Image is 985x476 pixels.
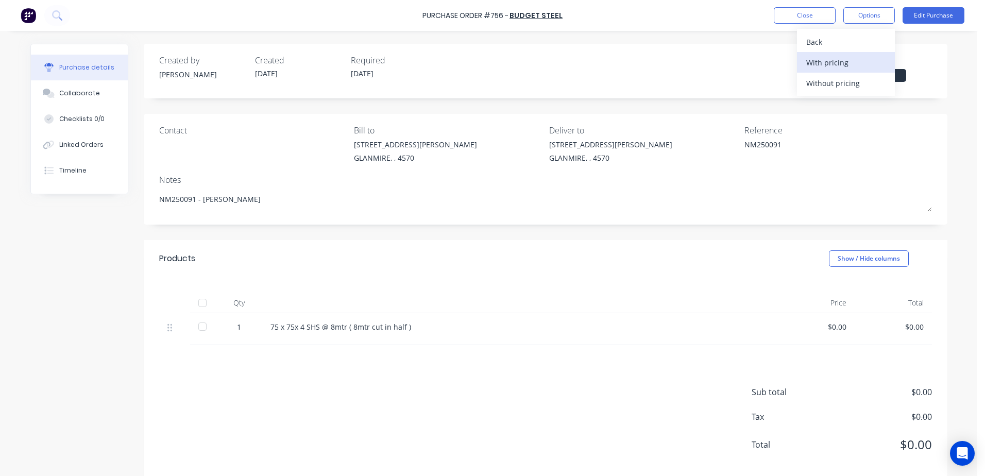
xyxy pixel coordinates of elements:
button: Linked Orders [31,132,128,158]
div: Notes [159,174,932,186]
div: [STREET_ADDRESS][PERSON_NAME] [549,139,672,150]
div: Deliver to [549,124,737,137]
div: Price [777,293,855,313]
div: [PERSON_NAME] [159,69,247,80]
textarea: NM250091 [744,139,873,162]
div: Back [806,35,886,49]
span: $0.00 [829,386,932,398]
textarea: NM250091 - [PERSON_NAME] [159,189,932,212]
div: Qty [216,293,262,313]
button: Close [774,7,836,24]
div: Purchase Order #756 - [422,10,508,21]
button: Checklists 0/0 [31,106,128,132]
div: Open Intercom Messenger [950,441,975,466]
span: $0.00 [829,411,932,423]
div: Collaborate [59,89,100,98]
div: Without pricing [806,76,886,91]
div: 1 [224,321,254,332]
a: Budget Steel [510,10,563,21]
button: Timeline [31,158,128,183]
span: Sub total [752,386,829,398]
button: Collaborate [31,80,128,106]
div: GLANMIRE, , 4570 [549,152,672,163]
button: Purchase details [31,55,128,80]
div: [STREET_ADDRESS][PERSON_NAME] [354,139,477,150]
img: Factory [21,8,36,23]
span: Tax [752,411,829,423]
div: Reference [744,124,932,137]
div: 75 x 75x 4 SHS @ 8mtr ( 8mtr cut in half ) [270,321,769,332]
div: Purchase details [59,63,114,72]
div: Created by [159,54,247,66]
span: $0.00 [829,435,932,454]
div: Required [351,54,438,66]
button: Edit Purchase [903,7,964,24]
button: Show / Hide columns [829,250,909,267]
div: Checklists 0/0 [59,114,105,124]
div: Products [159,252,195,265]
div: Contact [159,124,347,137]
div: Total [855,293,932,313]
span: Total [752,438,829,451]
div: Created [255,54,343,66]
div: $0.00 [786,321,846,332]
div: Bill to [354,124,541,137]
div: With pricing [806,55,886,70]
div: Linked Orders [59,140,104,149]
button: Options [843,7,895,24]
div: GLANMIRE, , 4570 [354,152,477,163]
div: $0.00 [863,321,924,332]
div: Timeline [59,166,87,175]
